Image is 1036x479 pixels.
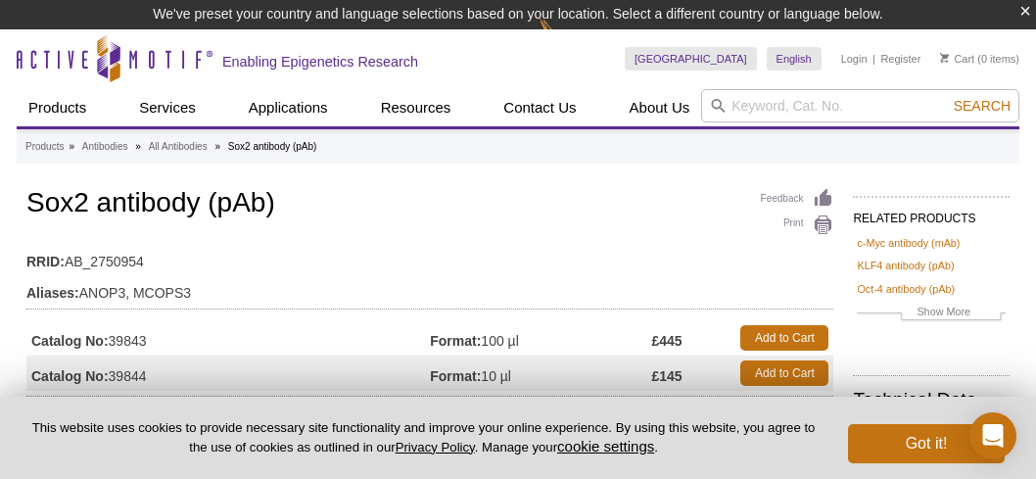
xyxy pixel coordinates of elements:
[948,97,1016,115] button: Search
[853,391,1010,426] h2: Technical Data Sheet
[26,188,833,221] h1: Sox2 antibody (pAb)
[857,303,1006,325] a: Show More
[430,356,651,391] td: 10 µl
[135,141,141,152] li: »
[872,47,875,71] li: |
[26,253,65,270] strong: RRID:
[127,89,208,126] a: Services
[880,52,920,66] a: Register
[26,241,833,272] td: AB_2750954
[69,141,74,152] li: »
[149,138,208,156] a: All Antibodies
[761,215,834,236] a: Print
[625,47,757,71] a: [GEOGRAPHIC_DATA]
[26,320,430,356] td: 39843
[857,280,955,298] a: Oct-4 antibody (pAb)
[857,257,954,274] a: KLF4 antibody (pAb)
[26,272,833,304] td: ANOP3, MCOPS3
[557,438,654,455] button: cookie settings
[430,367,481,385] strong: Format:
[618,89,702,126] a: About Us
[940,52,974,66] a: Cart
[396,440,475,455] a: Privacy Policy
[539,15,590,61] img: Change Here
[841,52,868,66] a: Login
[430,320,651,356] td: 100 µl
[651,332,682,350] strong: £445
[25,138,64,156] a: Products
[31,332,109,350] strong: Catalog No:
[26,356,430,391] td: 39844
[228,141,317,152] li: Sox2 antibody (pAb)
[701,89,1019,122] input: Keyword, Cat. No.
[740,360,828,386] a: Add to Cart
[651,367,682,385] strong: £145
[492,89,588,126] a: Contact Us
[237,89,340,126] a: Applications
[31,367,109,385] strong: Catalog No:
[82,138,128,156] a: Antibodies
[26,284,79,302] strong: Aliases:
[17,89,98,126] a: Products
[940,53,949,63] img: Your Cart
[761,188,834,210] a: Feedback
[940,47,1019,71] li: (0 items)
[848,424,1005,463] button: Got it!
[954,98,1011,114] span: Search
[740,325,828,351] a: Add to Cart
[767,47,822,71] a: English
[853,196,1010,231] h2: RELATED PRODUCTS
[969,412,1016,459] div: Open Intercom Messenger
[222,53,418,71] h2: Enabling Epigenetics Research
[369,89,463,126] a: Resources
[430,332,481,350] strong: Format:
[31,419,816,456] p: This website uses cookies to provide necessary site functionality and improve your online experie...
[857,234,960,252] a: c-Myc antibody (mAb)
[214,141,220,152] li: »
